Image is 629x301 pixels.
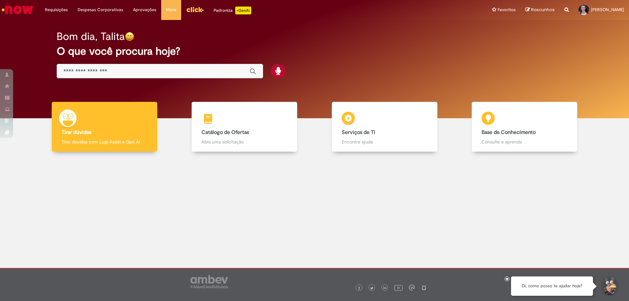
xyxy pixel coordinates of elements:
button: Iniciar Conversa de Suporte [600,276,619,296]
img: logo_footer_facebook.png [357,287,361,290]
img: logo_footer_workplace.png [409,285,415,291]
div: Padroniza [214,7,251,14]
img: logo_footer_twitter.png [370,287,373,290]
span: Favoritos [498,7,516,13]
span: More [166,7,176,13]
div: Oi, como posso te ajudar hoje? [511,276,593,296]
img: logo_footer_linkedin.png [383,286,387,290]
span: Aprovações [133,7,156,13]
b: Tirar dúvidas [62,129,91,136]
img: click_logo_yellow_360x200.png [186,5,204,14]
span: Requisições [45,7,68,13]
img: ServiceNow [1,3,34,16]
a: Serviços de TI Encontre ajuda [314,102,455,152]
img: happy-face.png [125,32,134,41]
b: Base de Conhecimento [482,129,536,136]
a: Tirar dúvidas Tirar dúvidas com Lupi Assist e Gen Ai [34,102,175,152]
span: Rascunhos [531,7,555,13]
b: Serviços de TI [342,129,375,136]
h2: O que você procura hoje? [57,46,573,57]
p: Abra uma solicitação [201,139,287,145]
span: [PERSON_NAME] [591,7,624,12]
img: logo_footer_ambev_rotulo_gray.png [190,275,228,288]
p: Tirar dúvidas com Lupi Assist e Gen Ai [62,139,147,145]
img: logo_footer_naosei.png [421,285,427,291]
a: Base de Conhecimento Consulte e aprenda [455,102,595,152]
p: Encontre ajuda [342,139,428,145]
a: Rascunhos [525,7,555,13]
span: Despesas Corporativas [78,7,123,13]
b: Catálogo de Ofertas [201,129,249,136]
p: +GenAi [235,7,251,14]
img: logo_footer_youtube.png [394,283,403,292]
a: Catálogo de Ofertas Abra uma solicitação [175,102,315,152]
p: Consulte e aprenda [482,139,567,145]
h2: Bom dia, Talita [57,31,125,42]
